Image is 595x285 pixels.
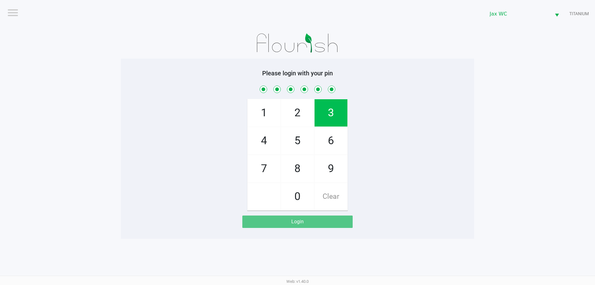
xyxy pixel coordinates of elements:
button: Select [551,7,563,21]
span: Jax WC [490,10,547,18]
span: TITANIUM [569,11,589,17]
span: 8 [281,155,314,182]
h5: Please login with your pin [126,69,469,77]
span: 0 [281,183,314,210]
span: 9 [315,155,347,182]
span: 7 [248,155,280,182]
span: Web: v1.40.0 [286,279,309,284]
span: 5 [281,127,314,154]
span: Clear [315,183,347,210]
span: 3 [315,99,347,127]
span: 6 [315,127,347,154]
span: 4 [248,127,280,154]
span: 2 [281,99,314,127]
span: 1 [248,99,280,127]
